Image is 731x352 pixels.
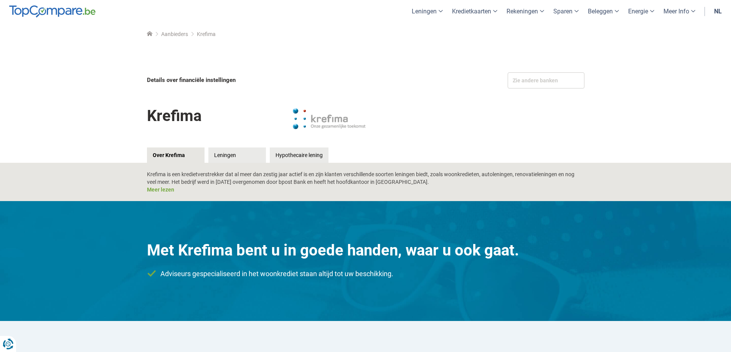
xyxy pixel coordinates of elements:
a: Meer lezen [147,187,174,193]
div: Zie andere banken [508,72,584,88]
div: Met Krefima bent u in goede handen, waar u ook gaat. [147,239,584,261]
li: Adviseurs gespecialiseerd in het woonkrediet staan altijd tot uw beschikking. [147,269,584,279]
a: Over Krefima [147,147,205,163]
a: Aanbieders [161,31,188,37]
a: Home [147,31,152,37]
a: Leningen [208,147,266,163]
a: Hypothecaire lening [270,147,328,163]
div: Krefima is een kredietverstrekker dat al meer dan zestig jaar actief is en zijn klanten verschill... [147,170,584,193]
div: Details over financiële instellingen [147,72,363,88]
img: Krefima [291,100,368,138]
span: Krefima [197,31,216,37]
h1: Krefima [147,102,201,130]
img: TopCompare [9,5,96,18]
